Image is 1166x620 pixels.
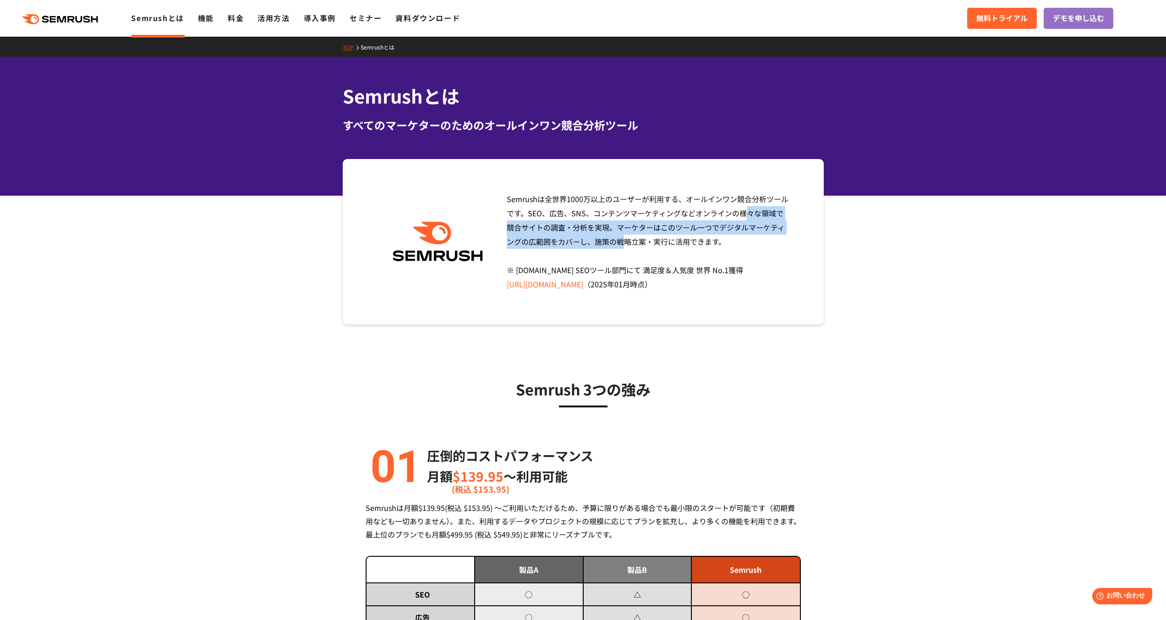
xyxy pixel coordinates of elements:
a: 導入事例 [304,12,336,23]
img: alt [366,445,421,487]
p: 月額 〜利用可能 [427,466,593,487]
div: Semrushは月額$139.95(税込 $153.95) ～ご利用いただけるため、予算に限りがある場合でも最小限のスタートが可能です（初期費用なども一切ありません）。また、利用するデータやプロ... [366,501,801,541]
p: 圧倒的コストパフォーマンス [427,445,593,466]
a: [URL][DOMAIN_NAME] [507,279,583,290]
td: SEO [367,583,475,606]
span: デモを申し込む [1053,12,1104,24]
a: 料金 [228,12,244,23]
a: 活用方法 [257,12,290,23]
a: 無料トライアル [967,8,1037,29]
span: 無料トライアル [976,12,1028,24]
span: (税込 $153.95) [452,479,509,499]
td: ◯ [475,583,583,606]
span: $139.95 [453,467,504,485]
div: すべてのマーケターのためのオールインワン競合分析ツール [343,117,824,133]
a: 資料ダウンロード [395,12,460,23]
a: 機能 [198,12,214,23]
iframe: Help widget launcher [1084,584,1156,610]
h3: Semrush 3つの強み [366,378,801,401]
td: 製品B [583,557,692,583]
a: セミナー [350,12,382,23]
a: TOP [343,43,361,51]
a: Semrushとは [131,12,184,23]
td: Semrush [691,557,800,583]
td: ◯ [691,583,800,606]
td: 製品A [475,557,583,583]
span: Semrushは全世界1000万以上のユーザーが利用する、オールインワン競合分析ツールです。SEO、広告、SNS、コンテンツマーケティングなどオンラインの様々な領域で競合サイトの調査・分析を実現... [507,193,788,290]
h1: Semrushとは [343,82,824,110]
td: △ [583,583,692,606]
img: Semrush [388,222,487,262]
a: Semrushとは [361,43,401,51]
a: デモを申し込む [1044,8,1113,29]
